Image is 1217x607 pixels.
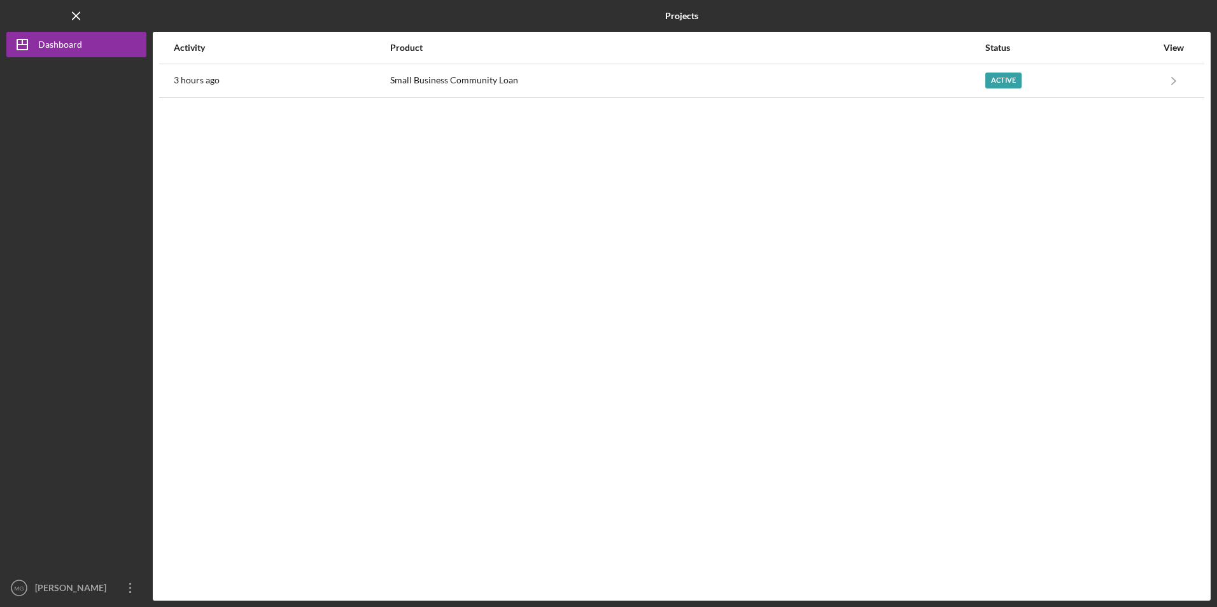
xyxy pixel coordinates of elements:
[1158,43,1190,53] div: View
[6,32,146,57] button: Dashboard
[32,575,115,604] div: [PERSON_NAME]
[174,43,389,53] div: Activity
[985,43,1157,53] div: Status
[14,585,24,592] text: MG
[665,11,698,21] b: Projects
[985,73,1022,88] div: Active
[174,75,220,85] time: 2025-09-29 15:00
[390,43,983,53] div: Product
[38,32,82,60] div: Dashboard
[390,65,983,97] div: Small Business Community Loan
[6,575,146,601] button: MG[PERSON_NAME]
